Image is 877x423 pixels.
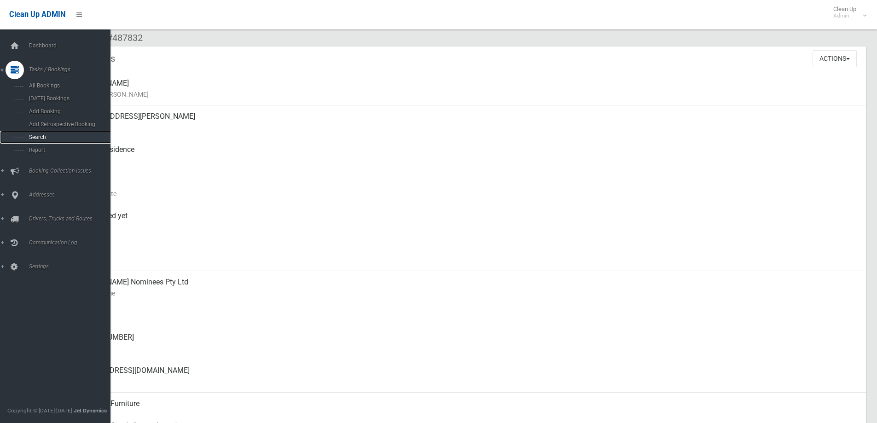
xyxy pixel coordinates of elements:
div: [DATE] [74,238,859,271]
div: [DATE] [74,172,859,205]
small: Mobile [74,310,859,321]
span: Settings [26,263,117,270]
small: Admin [833,12,856,19]
div: Front of Residence [74,139,859,172]
span: Booking Collection Issues [26,168,117,174]
span: Clean Up ADMIN [9,10,65,19]
div: [PHONE_NUMBER] [74,326,859,359]
span: Add Retrospective Booking [26,121,110,127]
strong: Jet Dynamics [74,407,107,414]
small: Zone [74,255,859,266]
div: [STREET_ADDRESS][PERSON_NAME] [74,105,859,139]
a: [EMAIL_ADDRESS][DOMAIN_NAME]Email [41,359,866,393]
span: Copyright © [DATE]-[DATE] [7,407,72,414]
span: Add Booking [26,108,110,115]
span: Addresses [26,191,117,198]
div: [PERSON_NAME] [74,72,859,105]
span: Dashboard [26,42,117,49]
small: Contact Name [74,288,859,299]
div: [EMAIL_ADDRESS][DOMAIN_NAME] [74,359,859,393]
li: #487832 [100,29,143,46]
small: Email [74,376,859,387]
span: [DATE] Bookings [26,95,110,102]
span: All Bookings [26,82,110,89]
span: Search [26,134,110,140]
small: Collection Date [74,188,859,199]
span: Communication Log [26,239,117,246]
small: Name of [PERSON_NAME] [74,89,859,100]
span: Report [26,147,110,153]
span: Clean Up [829,6,865,19]
div: [PERSON_NAME] Nominees Pty Ltd [74,271,859,304]
div: Not collected yet [74,205,859,238]
small: Landline [74,343,859,354]
span: Drivers, Trucks and Routes [26,215,117,222]
small: Address [74,122,859,133]
span: Tasks / Bookings [26,66,117,73]
small: Collected At [74,221,859,232]
button: Actions [813,50,857,67]
small: Pickup Point [74,155,859,166]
